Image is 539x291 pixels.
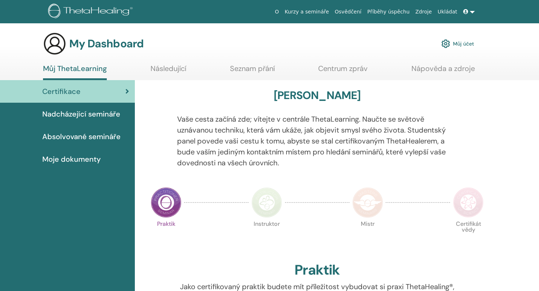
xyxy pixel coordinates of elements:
img: generic-user-icon.jpg [43,32,66,55]
p: Certifikát vědy [453,221,484,252]
span: Moje dokumenty [42,154,101,165]
img: Master [352,187,383,218]
a: Seznam přání [230,64,275,78]
a: Zdroje [413,5,435,19]
p: Instruktor [251,221,282,252]
img: logo.png [48,4,135,20]
img: cog.svg [441,38,450,50]
a: Následující [151,64,186,78]
p: Vaše cesta začíná zde; vítejte v centrále ThetaLearning. Naučte se světově uznávanou techniku, kt... [177,114,457,168]
a: Můj účet [441,36,474,52]
span: Absolvované semináře [42,131,121,142]
span: Nadcházející semináře [42,109,120,119]
a: Kurzy a semináře [282,5,332,19]
p: Praktik [151,221,181,252]
a: Ukládat [435,5,460,19]
a: Centrum zpráv [318,64,368,78]
a: Příběhy úspěchu [364,5,413,19]
h2: Praktik [294,262,340,279]
a: Osvědčení [332,5,364,19]
p: Mistr [352,221,383,252]
img: Instructor [251,187,282,218]
a: Nápověda a zdroje [411,64,475,78]
a: Můj ThetaLearning [43,64,107,80]
span: Certifikace [42,86,81,97]
a: O [272,5,282,19]
h3: My Dashboard [69,37,144,50]
h3: [PERSON_NAME] [274,89,361,102]
img: Practitioner [151,187,181,218]
img: Certificate of Science [453,187,484,218]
